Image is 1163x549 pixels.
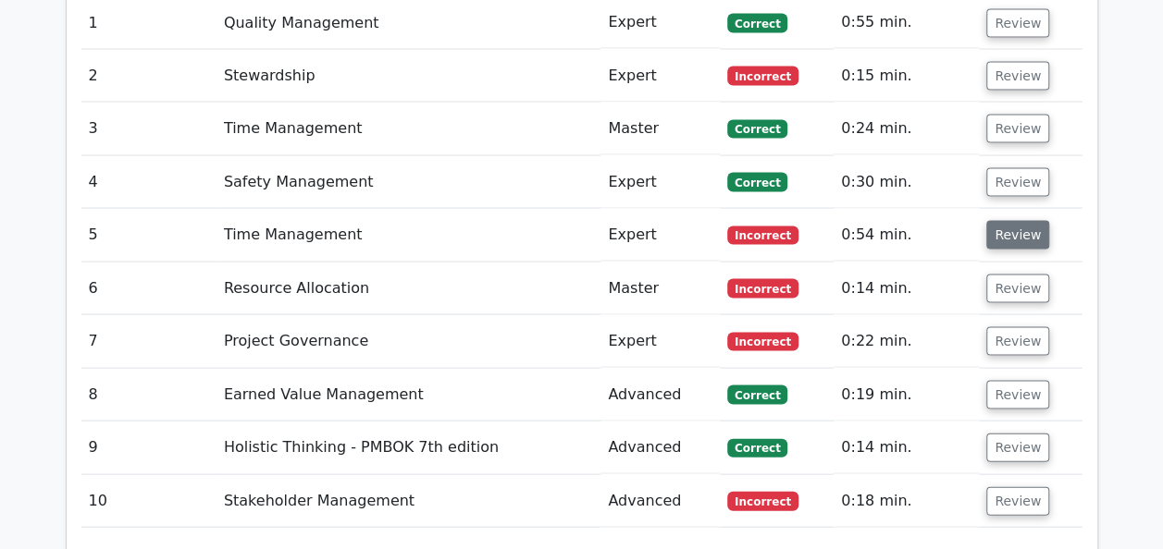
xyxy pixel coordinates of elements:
td: Holistic Thinking - PMBOK 7th edition [217,421,600,474]
td: 0:14 min. [834,421,979,474]
td: 0:22 min. [834,315,979,368]
td: 7 [81,315,217,368]
button: Review [986,274,1049,303]
td: 0:30 min. [834,156,979,209]
td: 0:14 min. [834,262,979,315]
td: 0:18 min. [834,475,979,528]
td: Expert [600,156,720,209]
span: Incorrect [727,279,798,298]
td: 0:19 min. [834,369,979,421]
span: Incorrect [727,226,798,245]
td: Time Management [217,103,600,155]
span: Correct [727,439,787,457]
td: 9 [81,421,217,474]
td: Safety Management [217,156,600,209]
span: Incorrect [727,67,798,85]
button: Review [986,381,1049,409]
td: Time Management [217,209,600,262]
td: Stewardship [217,50,600,103]
span: Incorrect [727,333,798,351]
button: Review [986,327,1049,356]
td: Earned Value Management [217,369,600,421]
td: 4 [81,156,217,209]
td: 0:24 min. [834,103,979,155]
td: Advanced [600,369,720,421]
td: 8 [81,369,217,421]
td: Expert [600,209,720,262]
button: Review [986,115,1049,143]
span: Incorrect [727,492,798,510]
td: Expert [600,50,720,103]
button: Review [986,62,1049,91]
td: 5 [81,209,217,262]
td: 0:54 min. [834,209,979,262]
td: Expert [600,315,720,368]
span: Correct [727,385,787,404]
td: Resource Allocation [217,262,600,315]
button: Review [986,433,1049,462]
button: Review [986,9,1049,38]
td: Master [600,103,720,155]
td: Stakeholder Management [217,475,600,528]
td: Master [600,262,720,315]
td: Advanced [600,421,720,474]
td: 10 [81,475,217,528]
td: Project Governance [217,315,600,368]
span: Correct [727,173,787,191]
td: 2 [81,50,217,103]
td: Advanced [600,475,720,528]
button: Review [986,487,1049,516]
span: Correct [727,14,787,32]
span: Correct [727,120,787,139]
td: 3 [81,103,217,155]
button: Review [986,221,1049,250]
td: 6 [81,262,217,315]
button: Review [986,168,1049,197]
td: 0:15 min. [834,50,979,103]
